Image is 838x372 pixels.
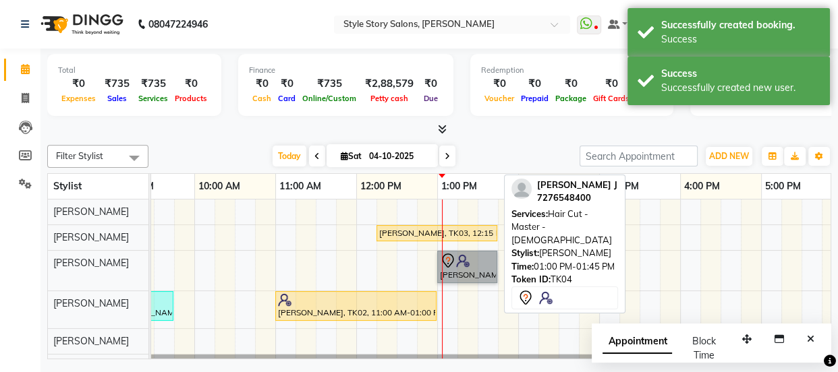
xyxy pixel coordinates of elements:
a: 12:00 PM [357,177,405,196]
div: ₹0 [590,76,633,92]
span: Petty cash [367,94,412,103]
span: Services [135,94,171,103]
span: Package [552,94,590,103]
div: Successfully created booking. [661,18,820,32]
span: [PERSON_NAME] [53,297,129,309]
div: Success [661,32,820,46]
div: ₹0 [419,76,443,92]
span: Products [171,94,211,103]
span: Time: [511,261,534,272]
span: [PERSON_NAME] [53,206,129,218]
div: ₹0 [518,76,552,92]
div: 01:00 PM-01:45 PM [511,260,618,274]
div: ₹735 [99,76,135,92]
a: 11:00 AM [276,177,325,196]
input: Search Appointment [580,146,698,166]
button: ADD NEW [706,147,752,166]
img: logo [34,5,127,43]
a: 5:00 PM [762,177,804,196]
div: ₹0 [275,76,299,92]
span: Gift Cards [590,94,633,103]
span: Cash [249,94,275,103]
span: Prepaid [518,94,552,103]
a: 1:00 PM [438,177,480,196]
div: Success [661,67,820,81]
span: Block Time [692,335,716,361]
div: Finance [249,65,443,76]
button: Close [801,329,820,350]
div: ₹0 [171,76,211,92]
div: Total [58,65,211,76]
div: [PERSON_NAME] [511,247,618,260]
span: Stylist [53,180,82,192]
a: 4:00 PM [681,177,723,196]
span: Card [275,94,299,103]
span: Sales [104,94,130,103]
span: Hair Cut - Master - [DEMOGRAPHIC_DATA] [511,208,612,245]
div: Successfully created new user. [661,81,820,95]
div: ₹0 [552,76,590,92]
span: Voucher [481,94,518,103]
span: [PERSON_NAME] [53,257,129,269]
span: [PERSON_NAME] J [537,179,617,190]
div: Redemption [481,65,663,76]
div: ₹0 [481,76,518,92]
span: Token ID: [511,274,551,284]
div: ₹2,88,579 [360,76,419,92]
div: ₹0 [249,76,275,92]
span: Appointment [603,330,672,354]
div: 7276548400 [537,191,617,205]
span: ADD NEW [709,151,749,161]
a: 10:00 AM [195,177,244,196]
span: Filter Stylist [56,150,103,161]
span: [PERSON_NAME] [53,335,129,347]
input: 2025-10-04 [365,146,432,166]
div: ₹0 [58,76,99,92]
span: Today [273,146,306,166]
span: Sat [337,151,365,161]
div: TK04 [511,273,618,286]
b: 08047224946 [148,5,208,43]
span: Online/Custom [299,94,360,103]
span: Services: [511,208,548,219]
span: [PERSON_NAME] [53,231,129,243]
div: ₹735 [135,76,171,92]
img: profile [511,179,532,199]
div: ₹735 [299,76,360,92]
span: Expenses [58,94,99,103]
span: Due [420,94,441,103]
div: [PERSON_NAME], TK03, 12:15 PM-01:45 PM, Touchup Amoniea Free-[DEMOGRAPHIC_DATA] [378,227,496,239]
div: [PERSON_NAME], TK02, 11:00 AM-01:00 PM, Global Colour Amoniafree-[DEMOGRAPHIC_DATA] [277,293,435,319]
span: Stylist: [511,247,539,258]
